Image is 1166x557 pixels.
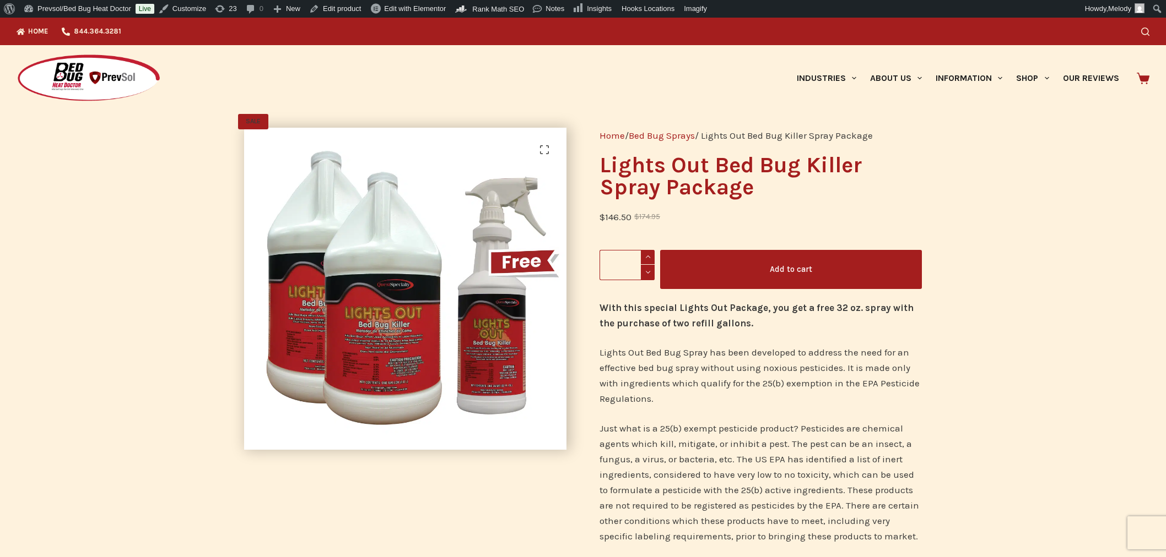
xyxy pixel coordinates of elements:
[600,345,922,406] p: Lights Out Bed Bug Spray has been developed to address the need for an effective bed bug spray wi...
[244,128,566,450] img: Lights Out Bed Bug Spray Package with two gallons and one 32 oz
[472,5,524,13] span: Rank Math SEO
[17,54,161,103] img: Prevsol/Bed Bug Heat Doctor
[600,302,914,329] strong: With this special Lights Out Package, you get a free 32 oz. spray with the purchase of two refill...
[1141,28,1149,36] button: Search
[600,211,605,222] span: $
[533,139,555,161] a: View full-screen image gallery
[634,212,639,221] span: $
[600,130,625,141] a: Home
[660,250,922,289] button: Add to cart
[600,154,922,198] h1: Lights Out Bed Bug Killer Spray Package
[790,45,1126,111] nav: Primary
[238,114,268,129] span: SALE
[929,45,1010,111] a: Information
[384,4,446,13] span: Edit with Elementor
[634,212,660,221] bdi: 174.95
[1056,45,1126,111] a: Our Reviews
[55,18,128,45] a: 844.364.3281
[17,18,55,45] a: Home
[1108,4,1131,13] span: Melody
[600,250,655,280] input: Product quantity
[790,45,863,111] a: Industries
[600,211,631,222] bdi: 146.50
[863,45,929,111] a: About Us
[600,128,922,143] nav: Breadcrumb
[136,4,154,14] a: Live
[244,282,566,293] a: Lights Out Bed Bug Spray Package with two gallons and one 32 oz
[629,130,695,141] a: Bed Bug Sprays
[600,421,922,544] p: Just what is a 25(b) exempt pesticide product? Pesticides are chemical agents which kill, mitigat...
[17,18,128,45] nav: Top Menu
[1010,45,1056,111] a: Shop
